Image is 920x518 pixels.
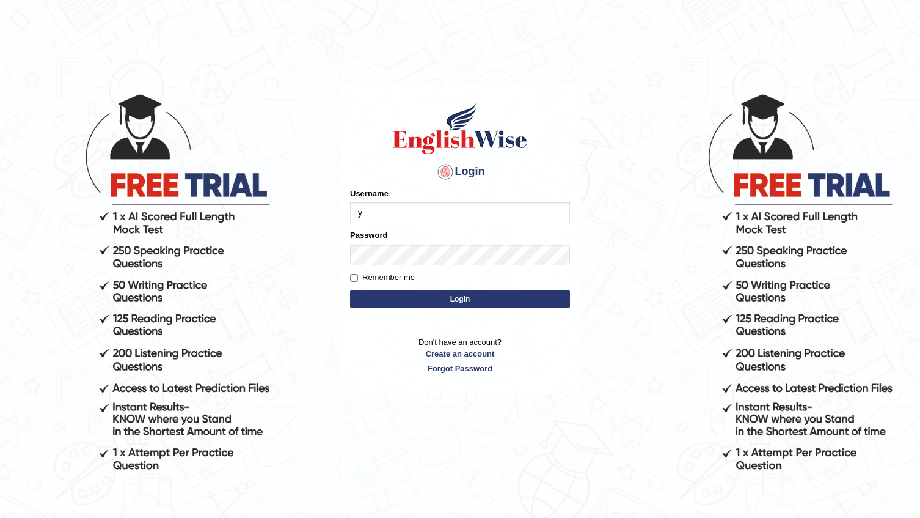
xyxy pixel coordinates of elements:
a: Create an account [350,348,570,360]
a: Forgot Password [350,363,570,374]
button: Login [350,290,570,308]
p: Don't have an account? [350,336,570,374]
img: Logo of English Wise sign in for intelligent practice with AI [390,101,530,156]
h4: Login [350,162,570,182]
input: Remember me [350,274,358,282]
label: Username [350,188,389,199]
label: Remember me [350,272,415,284]
label: Password [350,229,387,241]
